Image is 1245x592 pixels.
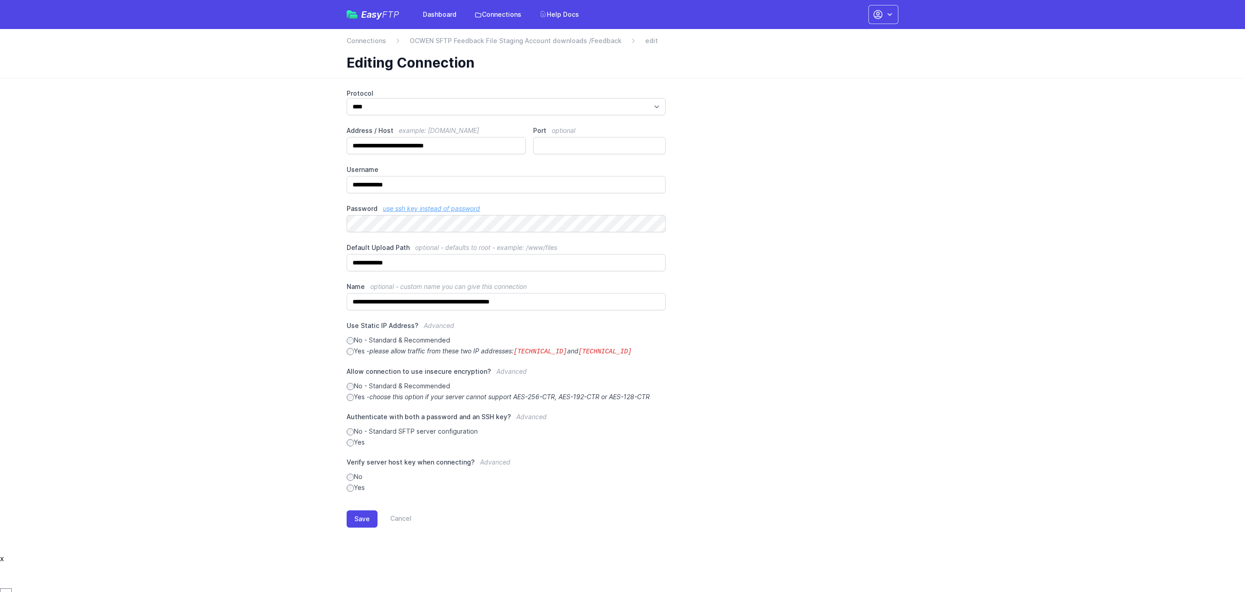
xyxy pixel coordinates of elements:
[469,6,527,23] a: Connections
[399,127,479,134] span: example: [DOMAIN_NAME]
[424,322,454,329] span: Advanced
[347,510,377,528] button: Save
[347,439,354,446] input: Yes
[347,336,666,345] label: No - Standard & Recommended
[347,347,666,356] label: Yes -
[347,89,666,98] label: Protocol
[347,337,354,344] input: No - Standard & Recommended
[347,474,354,481] input: No
[496,367,527,375] span: Advanced
[347,428,354,435] input: No - Standard SFTP server configuration
[377,510,412,528] a: Cancel
[370,283,527,290] span: optional - custom name you can give this connection
[514,348,567,355] code: [TECHNICAL_ID]
[347,394,354,401] input: Yes -choose this option if your server cannot support AES-256-CTR, AES-192-CTR or AES-128-CTR
[415,244,557,251] span: optional - defaults to root - example: /www/files
[347,204,666,213] label: Password
[552,127,575,134] span: optional
[347,458,666,472] label: Verify server host key when connecting?
[382,9,399,20] span: FTP
[645,36,658,45] span: edit
[417,6,462,23] a: Dashboard
[347,427,666,436] label: No - Standard SFTP server configuration
[347,438,666,447] label: Yes
[578,348,632,355] code: [TECHNICAL_ID]
[347,126,526,135] label: Address / Host
[347,321,666,336] label: Use Static IP Address?
[534,6,584,23] a: Help Docs
[347,36,898,51] nav: Breadcrumb
[533,126,666,135] label: Port
[347,392,666,401] label: Yes -
[347,383,354,390] input: No - Standard & Recommended
[369,393,650,401] i: choose this option if your server cannot support AES-256-CTR, AES-192-CTR or AES-128-CTR
[347,412,666,427] label: Authenticate with both a password and an SSH key?
[347,165,666,174] label: Username
[347,10,358,19] img: easyftp_logo.png
[347,36,386,45] a: Connections
[410,36,622,45] a: OCWEN SFTP Feedback File Staging Account downloads /Feedback
[516,413,547,421] span: Advanced
[347,54,891,71] h1: Editing Connection
[347,483,666,492] label: Yes
[361,10,399,19] span: Easy
[369,347,632,355] i: please allow traffic from these two IP addresses: and
[347,367,666,382] label: Allow connection to use insecure encryption?
[347,484,354,492] input: Yes
[347,243,666,252] label: Default Upload Path
[347,472,666,481] label: No
[347,282,666,291] label: Name
[480,458,510,466] span: Advanced
[347,382,666,391] label: No - Standard & Recommended
[383,205,480,212] a: use ssh key instead of password
[347,348,354,355] input: Yes -please allow traffic from these two IP addresses:[TECHNICAL_ID]and[TECHNICAL_ID]
[347,10,399,19] a: EasyFTP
